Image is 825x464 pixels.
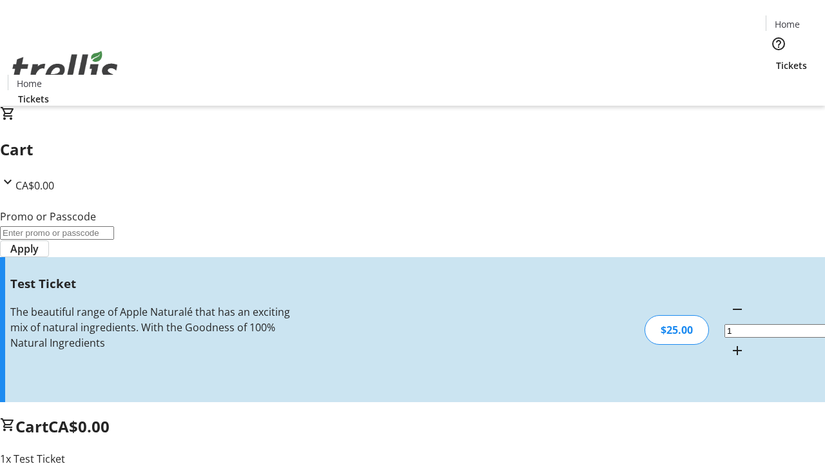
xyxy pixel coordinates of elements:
h3: Test Ticket [10,275,292,293]
div: The beautiful range of Apple Naturalé that has an exciting mix of natural ingredients. With the G... [10,304,292,351]
a: Home [8,77,50,90]
div: $25.00 [645,315,709,345]
span: Home [17,77,42,90]
button: Help [766,31,791,57]
button: Increment by one [724,338,750,363]
img: Orient E2E Organization gAGAplvE66's Logo [8,37,122,101]
a: Home [766,17,808,31]
a: Tickets [766,59,817,72]
button: Cart [766,72,791,98]
span: CA$0.00 [15,179,54,193]
span: Home [775,17,800,31]
span: CA$0.00 [48,416,110,437]
span: Apply [10,241,39,256]
a: Tickets [8,92,59,106]
span: Tickets [18,92,49,106]
button: Decrement by one [724,296,750,322]
span: Tickets [776,59,807,72]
